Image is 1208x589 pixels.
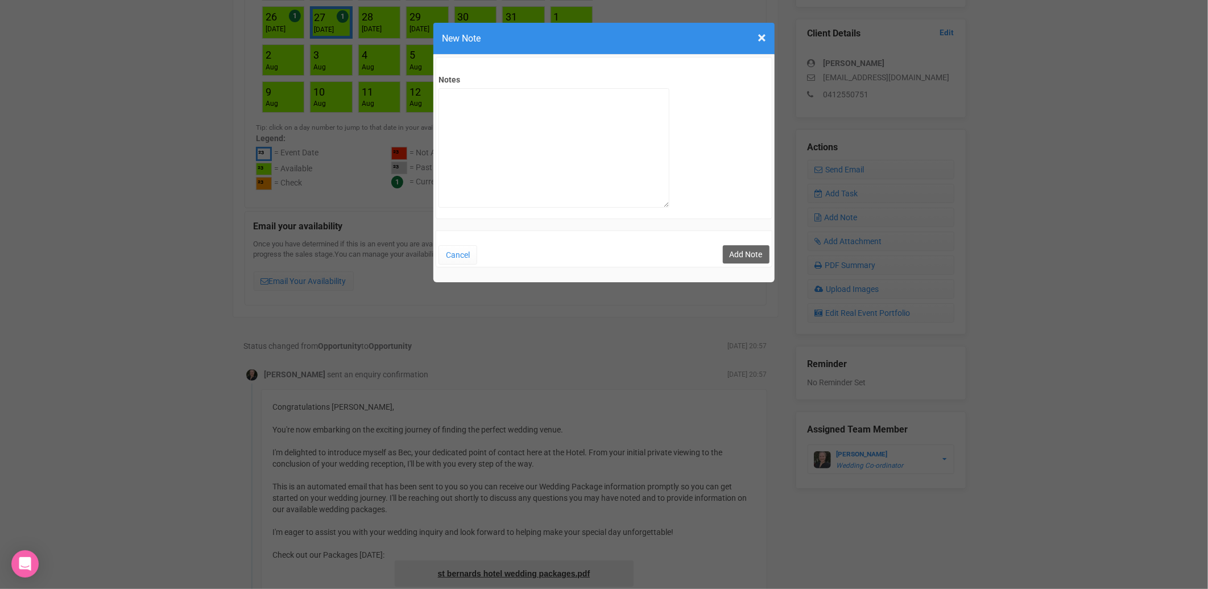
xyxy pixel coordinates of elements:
div: Open Intercom Messenger [11,550,39,578]
button: Add Note [723,245,770,263]
label: Notes [430,70,760,85]
h4: New Note [442,31,766,46]
button: Cancel [438,245,477,265]
span: × [758,28,766,47]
